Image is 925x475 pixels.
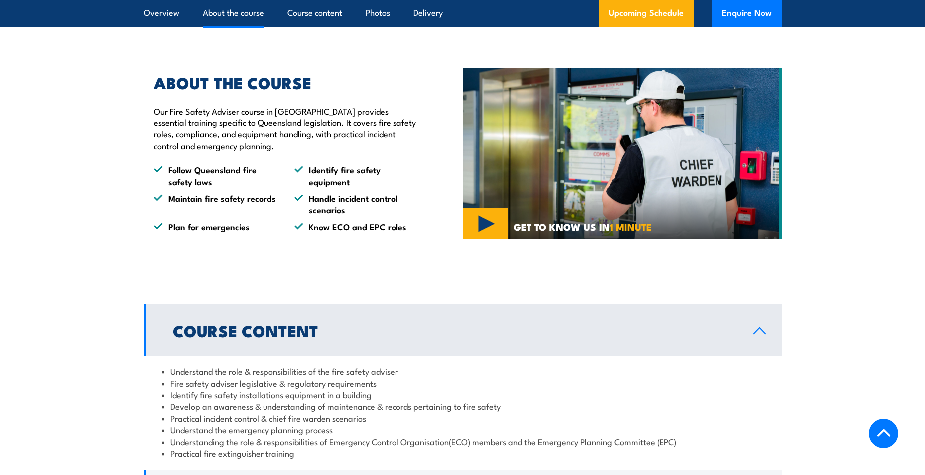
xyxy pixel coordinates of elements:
li: Identify fire safety equipment [294,164,417,187]
li: Follow Queensland fire safety laws [154,164,276,187]
li: Identify fire safety installations equipment in a building [162,389,764,400]
li: Understand the emergency planning process [162,424,764,435]
li: Understand the role & responsibilities of the fire safety adviser [162,365,764,377]
p: Our Fire Safety Adviser course in [GEOGRAPHIC_DATA] provides essential training specific to Queen... [154,105,417,152]
li: Plan for emergencies [154,221,276,232]
span: GET TO KNOW US IN [514,222,652,231]
li: Practical fire extinguisher training [162,447,764,459]
li: Practical incident control & chief fire warden scenarios [162,412,764,424]
h2: ABOUT THE COURSE [154,75,417,89]
li: Fire safety adviser legislative & regulatory requirements [162,377,764,389]
img: Chief Fire Warden Training [463,68,782,240]
li: Maintain fire safety records [154,192,276,216]
li: Understanding the role & responsibilities of Emergency Control Organisation(ECO) members and the ... [162,436,764,447]
li: Develop an awareness & understanding of maintenance & records pertaining to fire safety [162,400,764,412]
h2: Course Content [173,323,737,337]
strong: 1 MINUTE [610,219,652,234]
li: Know ECO and EPC roles [294,221,417,232]
li: Handle incident control scenarios [294,192,417,216]
a: Course Content [144,304,782,356]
